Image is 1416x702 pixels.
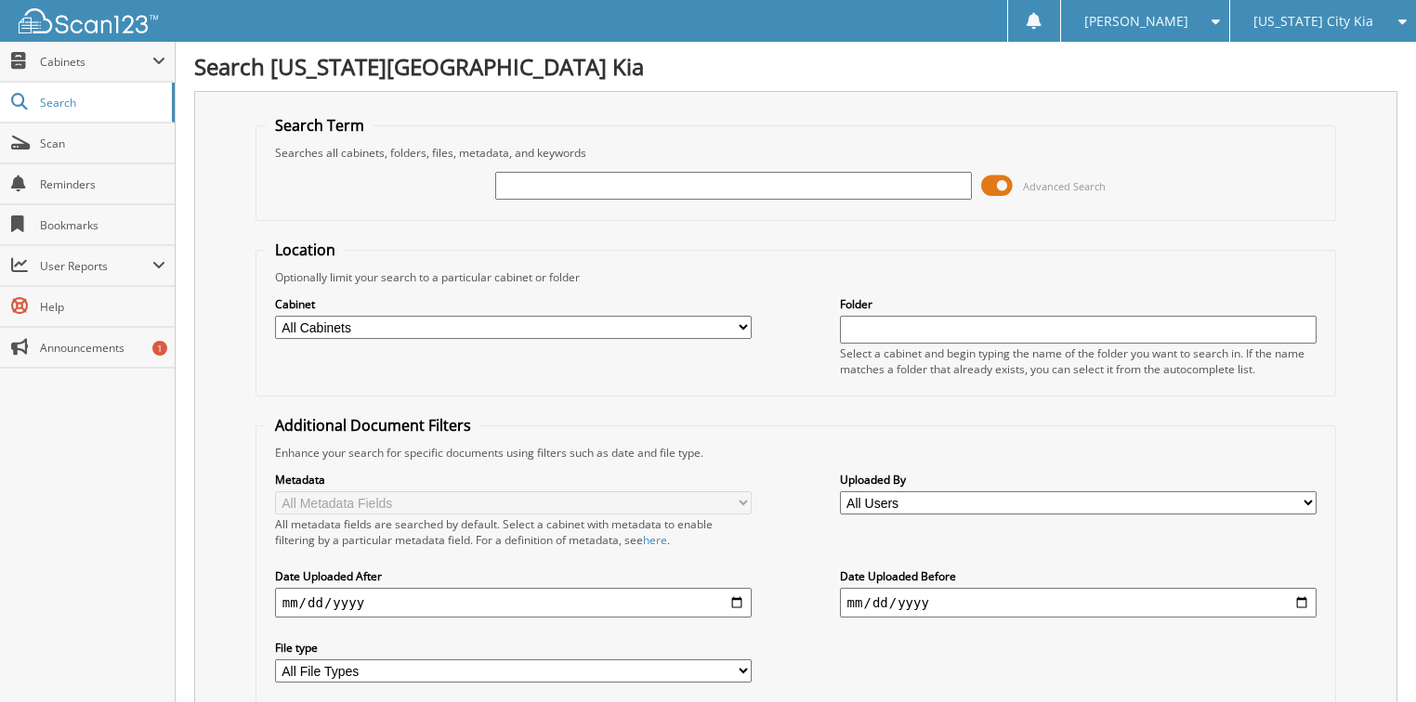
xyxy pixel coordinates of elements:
label: Date Uploaded Before [840,568,1318,584]
span: Scan [40,136,165,151]
label: File type [275,640,753,656]
label: Date Uploaded After [275,568,753,584]
label: Folder [840,296,1318,312]
legend: Location [266,240,345,260]
legend: Search Term [266,115,374,136]
div: All metadata fields are searched by default. Select a cabinet with metadata to enable filtering b... [275,516,753,548]
input: start [275,588,753,617]
input: end [840,588,1318,617]
span: User Reports [40,258,152,274]
legend: Additional Document Filters [266,415,480,435]
div: Optionally limit your search to a particular cabinet or folder [266,269,1327,285]
span: Help [40,299,165,315]
label: Cabinet [275,296,753,312]
h1: Search [US_STATE][GEOGRAPHIC_DATA] Kia [194,51,1397,82]
span: [PERSON_NAME] [1084,16,1188,27]
label: Uploaded By [840,472,1318,487]
span: Reminders [40,176,165,192]
div: Searches all cabinets, folders, files, metadata, and keywords [266,145,1327,161]
span: Bookmarks [40,217,165,233]
div: 1 [152,341,167,356]
img: scan123-logo-white.svg [19,8,158,33]
div: Select a cabinet and begin typing the name of the folder you want to search in. If the name match... [840,345,1318,377]
span: Announcements [40,340,165,356]
a: here [643,532,667,548]
span: Search [40,95,163,110]
span: [US_STATE] City Kia [1253,16,1373,27]
label: Metadata [275,472,753,487]
span: Cabinets [40,54,152,70]
div: Enhance your search for specific documents using filters such as date and file type. [266,445,1327,461]
span: Advanced Search [1023,179,1106,193]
